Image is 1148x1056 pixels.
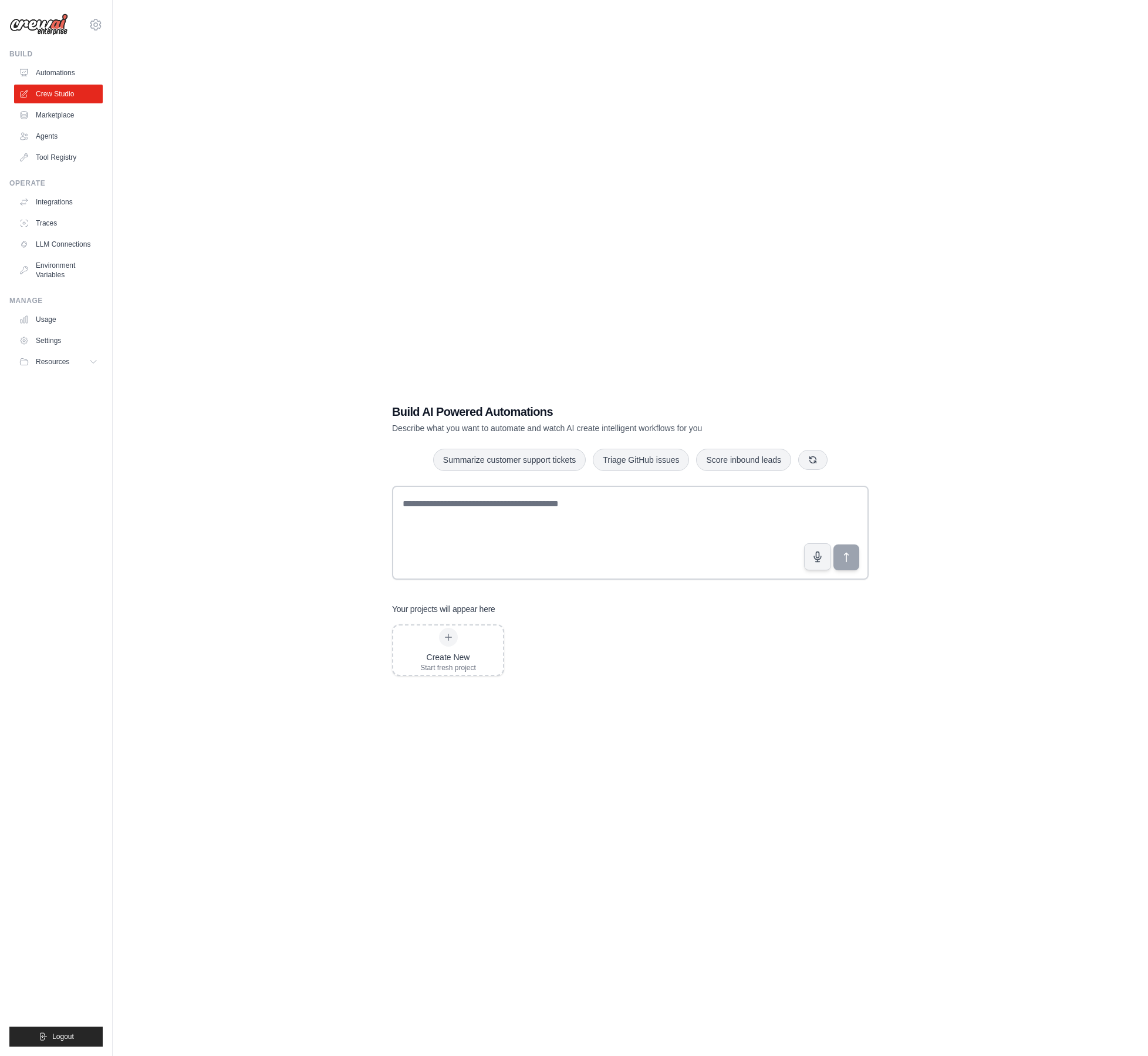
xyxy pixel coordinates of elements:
[9,49,103,59] div: Build
[14,310,103,329] a: Usage
[392,403,786,420] h1: Build AI Powered Automations
[14,331,103,350] a: Settings
[9,296,103,305] div: Manage
[14,352,103,371] button: Resources
[9,179,103,188] div: Operate
[14,127,103,146] a: Agents
[14,63,103,82] a: Automations
[804,543,831,570] button: Click to speak your automation idea
[798,450,828,470] button: Get new suggestions
[14,256,103,284] a: Environment Variables
[433,449,586,471] button: Summarize customer support tickets
[593,449,689,471] button: Triage GitHub issues
[696,449,791,471] button: Score inbound leads
[420,663,476,672] div: Start fresh project
[52,1032,74,1041] span: Logout
[14,85,103,103] a: Crew Studio
[14,235,103,254] a: LLM Connections
[9,1027,103,1047] button: Logout
[392,422,786,434] p: Describe what you want to automate and watch AI create intelligent workflows for you
[420,651,476,663] div: Create New
[14,106,103,125] a: Marketplace
[14,214,103,233] a: Traces
[392,603,495,615] h3: Your projects will appear here
[14,148,103,167] a: Tool Registry
[36,357,69,366] span: Resources
[9,14,68,36] img: Logo
[14,193,103,211] a: Integrations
